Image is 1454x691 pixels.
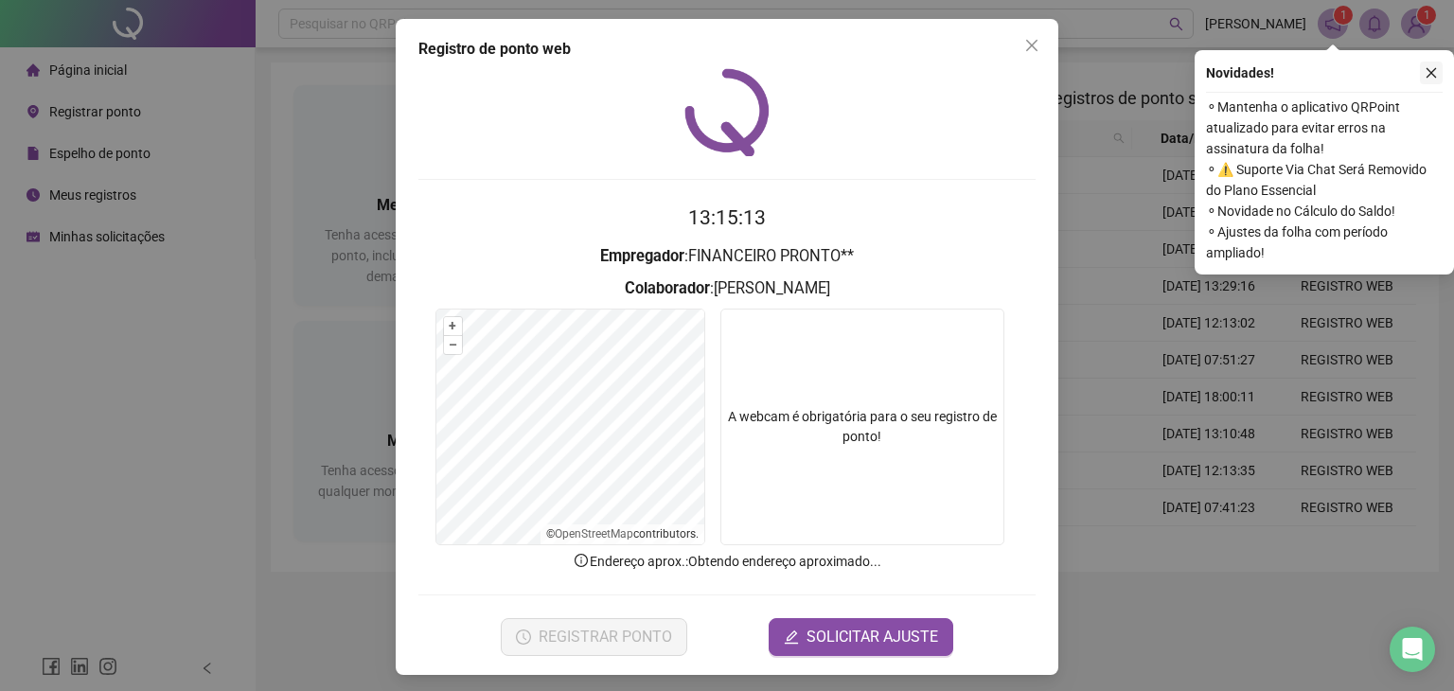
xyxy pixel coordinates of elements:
span: Novidades ! [1206,62,1274,83]
h3: : FINANCEIRO PRONTO** [418,244,1036,269]
strong: Empregador [600,247,684,265]
span: edit [784,629,799,645]
div: Open Intercom Messenger [1390,627,1435,672]
button: – [444,336,462,354]
span: close [1024,38,1039,53]
span: SOLICITAR AJUSTE [807,626,938,648]
span: info-circle [573,552,590,569]
button: REGISTRAR PONTO [501,618,687,656]
span: close [1425,66,1438,80]
span: ⚬ Novidade no Cálculo do Saldo! [1206,201,1443,221]
time: 13:15:13 [688,206,766,229]
div: A webcam é obrigatória para o seu registro de ponto! [720,309,1004,545]
img: QRPoint [684,68,770,156]
li: © contributors. [546,527,699,540]
span: ⚬ Ajustes da folha com período ampliado! [1206,221,1443,263]
button: editSOLICITAR AJUSTE [769,618,953,656]
span: ⚬ Mantenha o aplicativo QRPoint atualizado para evitar erros na assinatura da folha! [1206,97,1443,159]
div: Registro de ponto web [418,38,1036,61]
button: Close [1017,30,1047,61]
a: OpenStreetMap [555,527,633,540]
p: Endereço aprox. : Obtendo endereço aproximado... [418,551,1036,572]
button: + [444,317,462,335]
h3: : [PERSON_NAME] [418,276,1036,301]
span: ⚬ ⚠️ Suporte Via Chat Será Removido do Plano Essencial [1206,159,1443,201]
strong: Colaborador [625,279,710,297]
